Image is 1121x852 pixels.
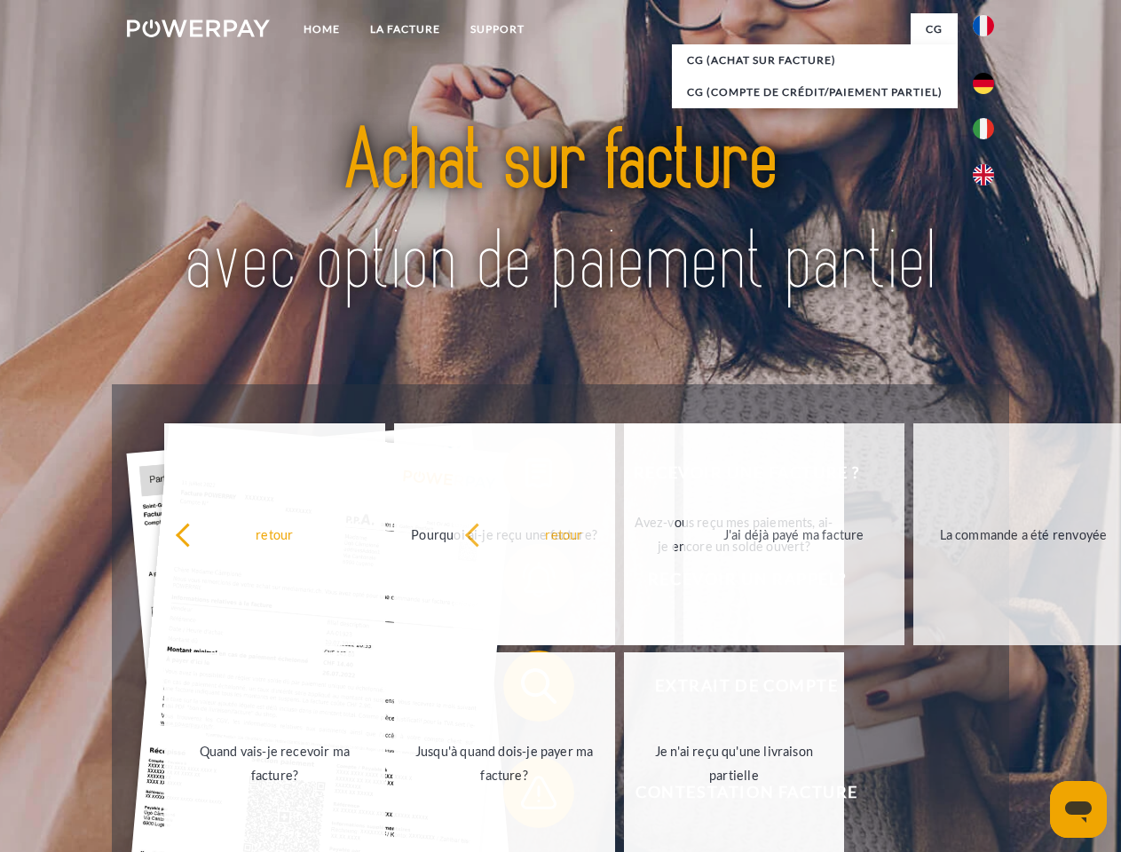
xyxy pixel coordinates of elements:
img: de [973,73,994,94]
iframe: Bouton de lancement de la fenêtre de messagerie [1050,781,1107,838]
div: retour [175,522,375,546]
div: Pourquoi ai-je reçu une facture? [405,522,604,546]
a: CG (Compte de crédit/paiement partiel) [672,76,958,108]
a: CG [911,13,958,45]
a: Support [455,13,540,45]
div: Jusqu'à quand dois-je payer ma facture? [405,739,604,787]
a: CG (achat sur facture) [672,44,958,76]
a: LA FACTURE [355,13,455,45]
img: fr [973,15,994,36]
img: en [973,164,994,185]
img: it [973,118,994,139]
div: J'ai déjà payé ma facture [694,522,894,546]
div: retour [464,522,664,546]
div: Je n'ai reçu qu'une livraison partielle [635,739,834,787]
a: Home [288,13,355,45]
img: logo-powerpay-white.svg [127,20,270,37]
img: title-powerpay_fr.svg [170,85,951,340]
div: Quand vais-je recevoir ma facture? [175,739,375,787]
